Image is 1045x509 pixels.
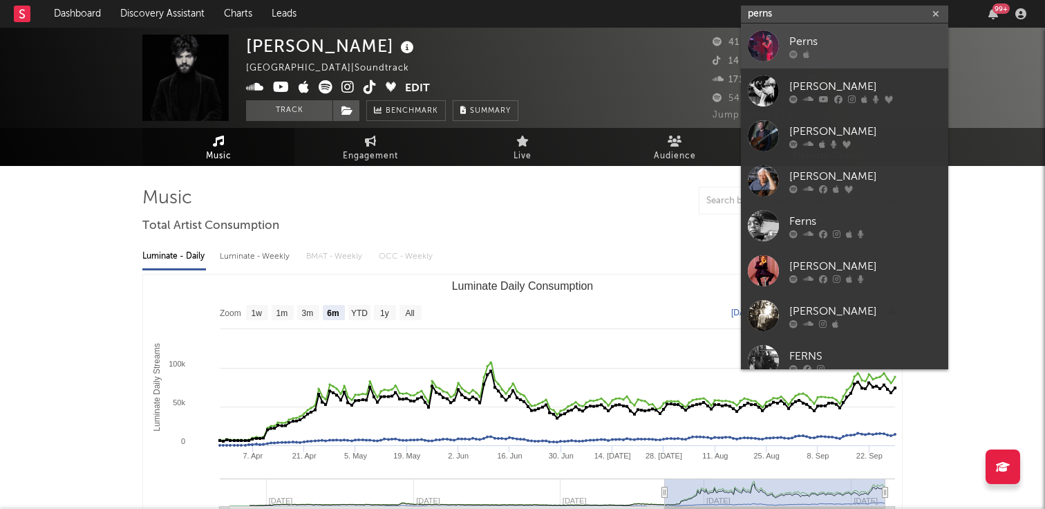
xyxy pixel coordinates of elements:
[789,33,941,50] div: Perns
[386,103,438,120] span: Benchmark
[252,308,263,318] text: 1w
[181,437,185,445] text: 0
[789,123,941,140] div: [PERSON_NAME]
[713,75,744,84] span: 171
[514,148,531,165] span: Live
[446,128,599,166] a: Live
[327,308,339,318] text: 6m
[753,452,779,460] text: 25. Aug
[741,24,948,68] a: Perns
[294,128,446,166] a: Engagement
[599,128,751,166] a: Audience
[741,6,948,23] input: Search for artists
[243,452,263,460] text: 7. Apr
[713,38,760,47] span: 41 366
[142,128,294,166] a: Music
[741,203,948,248] a: Ferns
[713,94,849,103] span: 541 867 Monthly Listeners
[453,100,518,121] button: Summary
[856,452,883,460] text: 22. Sep
[142,245,206,268] div: Luminate - Daily
[713,57,781,66] span: 14 000 000
[380,308,389,318] text: 1y
[452,280,594,292] text: Luminate Daily Consumption
[405,80,430,98] button: Edit
[789,303,941,320] div: [PERSON_NAME]
[731,308,757,317] text: [DATE]
[741,158,948,203] a: [PERSON_NAME]
[405,308,414,318] text: All
[448,452,469,460] text: 2. Jun
[741,293,948,338] a: [PERSON_NAME]
[594,452,631,460] text: 14. [DATE]
[220,245,292,268] div: Luminate - Weekly
[789,258,941,275] div: [PERSON_NAME]
[351,308,368,318] text: YTD
[646,452,682,460] text: 28. [DATE]
[549,452,574,460] text: 30. Jun
[302,308,314,318] text: 3m
[246,35,417,57] div: [PERSON_NAME]
[654,148,696,165] span: Audience
[699,196,845,207] input: Search by song name or URL
[741,68,948,113] a: [PERSON_NAME]
[142,218,279,234] span: Total Artist Consumption
[497,452,522,460] text: 16. Jun
[169,360,185,368] text: 100k
[393,452,421,460] text: 19. May
[470,107,511,115] span: Summary
[713,111,794,120] span: Jump Score: 83.4
[246,60,425,77] div: [GEOGRAPHIC_DATA] | Soundtrack
[789,78,941,95] div: [PERSON_NAME]
[343,148,398,165] span: Engagement
[173,398,185,407] text: 50k
[789,168,941,185] div: [PERSON_NAME]
[988,8,998,19] button: 99+
[366,100,446,121] a: Benchmark
[789,213,941,230] div: Ferns
[807,452,829,460] text: 8. Sep
[741,338,948,383] a: FERNS
[344,452,368,460] text: 5. May
[246,100,332,121] button: Track
[292,452,317,460] text: 21. Apr
[220,308,241,318] text: Zoom
[276,308,288,318] text: 1m
[152,343,162,431] text: Luminate Daily Streams
[789,348,941,364] div: FERNS
[702,452,728,460] text: 11. Aug
[206,148,232,165] span: Music
[992,3,1010,14] div: 99 +
[741,248,948,293] a: [PERSON_NAME]
[741,113,948,158] a: [PERSON_NAME]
